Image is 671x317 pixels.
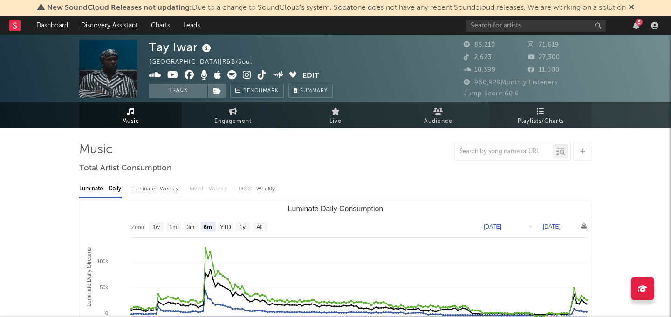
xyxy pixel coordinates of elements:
text: 1y [240,224,246,230]
input: Search by song name or URL [455,148,553,155]
span: Jump Score: 60.6 [464,91,519,97]
span: 10,399 [464,67,496,73]
span: Dismiss [629,4,634,12]
button: Track [149,84,207,98]
span: Benchmark [243,86,279,97]
a: Playlists/Charts [489,102,592,128]
a: Engagement [182,102,284,128]
text: [DATE] [543,223,561,230]
a: Discovery Assistant [75,16,144,35]
span: 11,000 [528,67,560,73]
span: Live [329,116,342,127]
text: 50k [100,284,108,290]
text: All [256,224,262,230]
a: Audience [387,102,489,128]
text: Luminate Daily Streams [86,247,92,306]
text: 3m [187,224,195,230]
a: Live [284,102,387,128]
span: : Due to a change to SoundCloud's system, Sodatone does not have any recent Soundcloud releases. ... [47,4,626,12]
text: 1w [153,224,160,230]
span: 2,623 [464,54,492,61]
a: Dashboard [30,16,75,35]
text: → [527,223,533,230]
div: Luminate - Weekly [131,181,180,197]
span: 960,929 Monthly Listeners [464,80,558,86]
text: 0 [105,310,108,316]
a: Music [79,102,182,128]
div: Luminate - Daily [79,181,122,197]
text: YTD [220,224,231,230]
text: Luminate Daily Consumption [288,205,383,213]
div: 5 [636,19,643,26]
button: Summary [288,84,333,98]
span: Summary [300,88,328,94]
text: 100k [97,258,108,264]
span: 85,210 [464,42,495,48]
span: New SoundCloud Releases not updating [47,4,190,12]
text: [DATE] [484,223,501,230]
span: Audience [424,116,452,127]
a: Charts [144,16,177,35]
text: Zoom [131,224,146,230]
button: 5 [633,22,639,29]
span: Music [122,116,139,127]
text: 1m [170,224,178,230]
a: Leads [177,16,206,35]
button: Edit [302,70,319,82]
span: Engagement [214,116,252,127]
div: OCC - Weekly [239,181,276,197]
span: 71,619 [528,42,559,48]
a: Benchmark [230,84,284,98]
span: Total Artist Consumption [79,163,171,174]
text: 6m [204,224,212,230]
div: Tay Iwar [149,40,213,55]
input: Search for artists [466,20,606,32]
span: 27,300 [528,54,560,61]
div: [GEOGRAPHIC_DATA] | R&B/Soul [149,57,263,68]
span: Playlists/Charts [518,116,564,127]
